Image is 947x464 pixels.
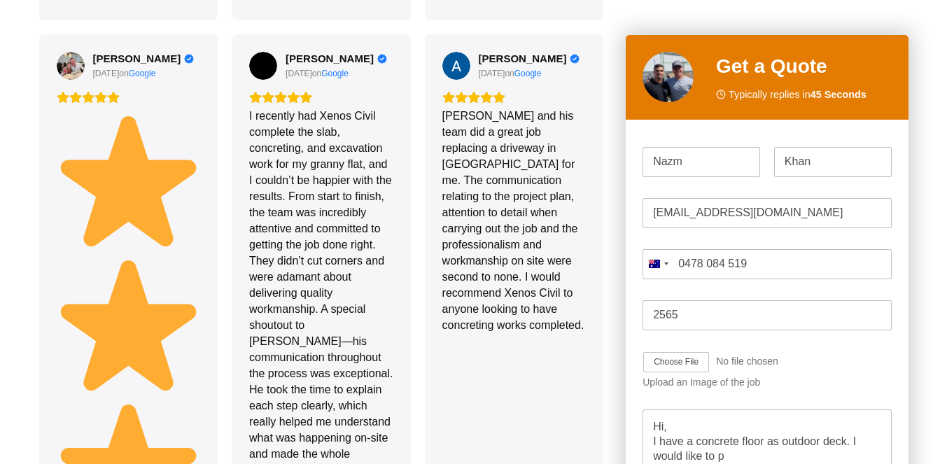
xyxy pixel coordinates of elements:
[442,91,587,104] div: Rating: 5.0 out of 5
[57,252,201,396] img: ⭐️
[570,54,580,64] div: Verified Customer
[286,68,321,79] div: on
[129,68,156,79] a: View on Google
[643,249,673,279] button: Selected country
[377,54,387,64] div: Verified Customer
[286,68,312,79] div: [DATE]
[249,91,393,104] div: Rating: 5.0 out of 5
[57,52,85,80] a: View on Google
[643,300,891,330] input: Post Code: E.g 2000
[514,68,542,79] a: View on Google
[286,52,387,65] a: Review by Hazar Cevikoglu
[716,52,892,81] h2: Get a Quote
[93,52,195,65] a: Review by damon fyson
[93,52,181,65] span: [PERSON_NAME]
[479,68,505,79] div: [DATE]
[249,52,277,80] a: View on Google
[643,377,891,389] div: Upload an Image of the job
[514,68,542,79] div: Google
[57,52,85,80] img: damon fyson
[479,68,514,79] div: on
[442,52,470,80] img: Andrew Stassen
[184,54,194,64] div: Verified Customer
[774,147,892,177] input: Last Name
[442,108,587,333] div: [PERSON_NAME] and his team did a great job replacing a driveway in [GEOGRAPHIC_DATA] for me. The ...
[321,68,349,79] a: View on Google
[249,52,277,80] img: Hazar Cevikoglu
[643,147,760,177] input: First Name
[57,108,201,252] img: ⭐️
[93,68,129,79] div: on
[286,52,374,65] span: [PERSON_NAME]
[93,68,120,79] div: [DATE]
[321,68,349,79] div: Google
[643,249,891,279] input: Mobile
[57,91,201,104] div: Rating: 5.0 out of 5
[643,198,891,228] input: Email
[479,52,567,65] span: [PERSON_NAME]
[811,89,867,100] strong: 45 Seconds
[129,68,156,79] div: Google
[729,87,867,103] span: Typically replies in
[479,52,580,65] a: Review by Andrew Stassen
[442,52,470,80] a: View on Google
